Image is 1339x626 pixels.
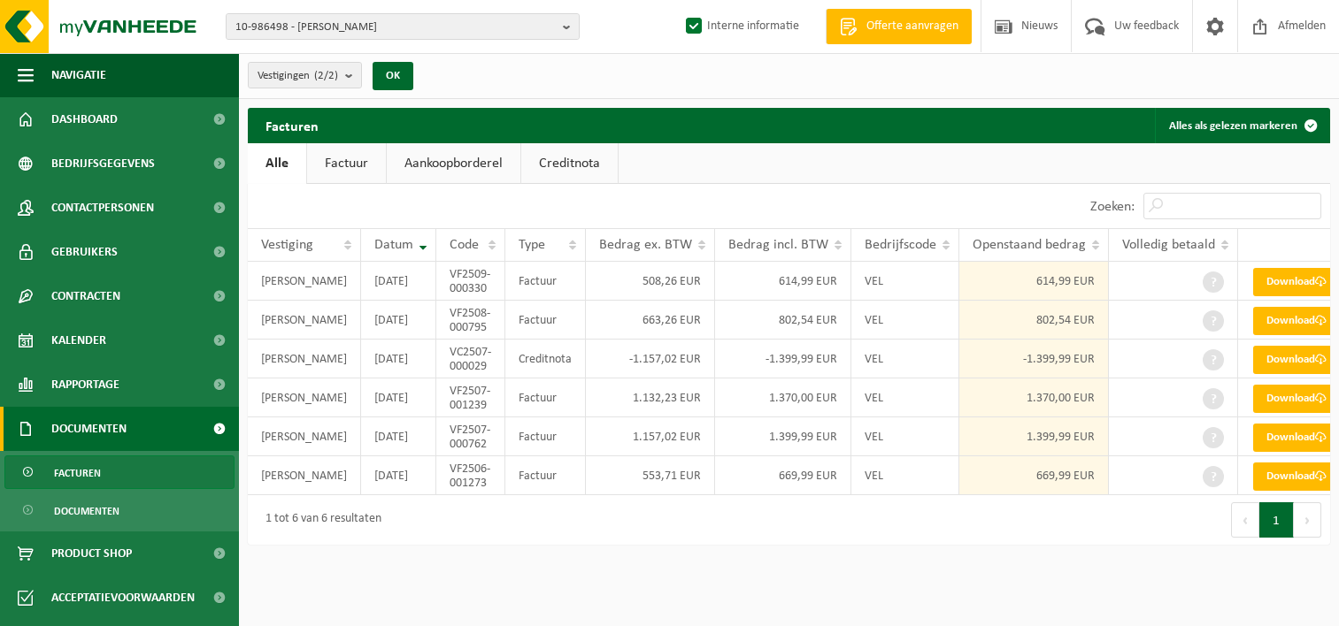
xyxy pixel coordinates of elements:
a: Alle [248,143,306,184]
td: 1.399,99 EUR [715,417,851,456]
span: Type [519,238,545,252]
td: 669,99 EUR [715,456,851,495]
td: VEL [851,417,959,456]
td: VF2508-000795 [436,301,505,340]
span: Volledig betaald [1122,238,1215,252]
td: VEL [851,456,959,495]
td: VEL [851,262,959,301]
span: Bedrijfsgegevens [51,141,155,186]
td: Factuur [505,301,586,340]
td: 1.370,00 EUR [715,378,851,417]
span: Bedrag ex. BTW [599,238,692,252]
td: VF2509-000330 [436,262,505,301]
button: Next [1294,502,1321,538]
button: OK [373,62,413,90]
td: 614,99 EUR [715,262,851,301]
td: 1.399,99 EUR [959,417,1109,456]
td: 1.370,00 EUR [959,378,1109,417]
span: Vestiging [261,238,313,252]
a: Offerte aanvragen [826,9,972,44]
span: Facturen [54,456,101,490]
span: Kalender [51,318,106,363]
span: Contactpersonen [51,186,154,230]
td: Factuur [505,456,586,495]
td: Factuur [505,417,586,456]
h2: Facturen [248,108,336,142]
td: VEL [851,301,959,340]
td: -1.157,02 EUR [586,340,715,378]
td: [PERSON_NAME] [248,417,361,456]
td: 1.132,23 EUR [586,378,715,417]
div: 1 tot 6 van 6 resultaten [257,504,381,536]
td: Factuur [505,378,586,417]
td: Creditnota [505,340,586,378]
count: (2/2) [314,70,338,81]
td: Factuur [505,262,586,301]
label: Interne informatie [682,13,799,40]
span: Product Shop [51,531,132,576]
a: Documenten [4,493,235,527]
td: 663,26 EUR [586,301,715,340]
span: Rapportage [51,363,119,407]
td: [DATE] [361,262,436,301]
a: Facturen [4,455,235,489]
button: 1 [1259,502,1294,538]
td: [DATE] [361,417,436,456]
span: Openstaand bedrag [973,238,1086,252]
td: -1.399,99 EUR [959,340,1109,378]
td: VEL [851,378,959,417]
span: Dashboard [51,97,118,141]
td: 553,71 EUR [586,456,715,495]
td: 508,26 EUR [586,262,715,301]
label: Zoeken: [1090,200,1135,214]
td: [PERSON_NAME] [248,262,361,301]
span: Documenten [51,407,127,451]
a: Factuur [307,143,386,184]
button: Alles als gelezen markeren [1155,108,1328,143]
button: Previous [1231,502,1259,538]
td: VEL [851,340,959,378]
button: 10-986498 - [PERSON_NAME] [226,13,580,40]
td: [PERSON_NAME] [248,378,361,417]
td: [DATE] [361,301,436,340]
span: Code [450,238,479,252]
span: Vestigingen [258,63,338,89]
span: Bedrijfscode [865,238,936,252]
td: -1.399,99 EUR [715,340,851,378]
td: VF2506-001273 [436,456,505,495]
span: Contracten [51,274,120,318]
td: [DATE] [361,456,436,495]
span: Datum [374,238,413,252]
button: Vestigingen(2/2) [248,62,362,88]
td: [PERSON_NAME] [248,340,361,378]
td: 802,54 EUR [959,301,1109,340]
a: Aankoopborderel [387,143,520,184]
td: VF2507-001239 [436,378,505,417]
td: [DATE] [361,378,436,417]
td: 802,54 EUR [715,301,851,340]
td: VF2507-000762 [436,417,505,456]
span: Navigatie [51,53,106,97]
span: Gebruikers [51,230,118,274]
td: 1.157,02 EUR [586,417,715,456]
td: 669,99 EUR [959,456,1109,495]
td: 614,99 EUR [959,262,1109,301]
span: 10-986498 - [PERSON_NAME] [235,14,556,41]
a: Creditnota [521,143,618,184]
span: Acceptatievoorwaarden [51,576,195,620]
span: Documenten [54,494,119,528]
span: Offerte aanvragen [862,18,963,35]
td: [PERSON_NAME] [248,301,361,340]
td: [PERSON_NAME] [248,456,361,495]
td: [DATE] [361,340,436,378]
td: VC2507-000029 [436,340,505,378]
span: Bedrag incl. BTW [728,238,828,252]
